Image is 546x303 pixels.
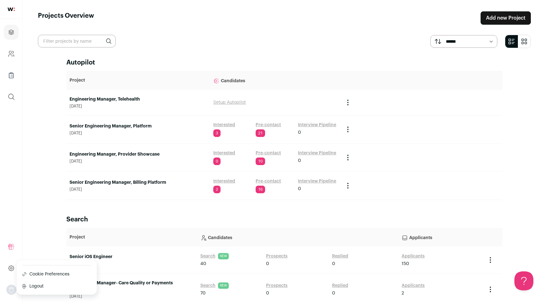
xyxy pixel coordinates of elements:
button: Project Actions [344,182,352,189]
h1: Projects Overview [38,11,94,25]
span: 0 [332,261,335,267]
a: Interview Pipeline [298,150,336,156]
a: Add new Project [481,11,531,25]
a: Engineering Manager, Provider Showcase [70,151,207,158]
a: Applicants [402,253,425,259]
button: Project Actions [344,154,352,161]
a: Engineering Manager- Care Quality or Payments Experience [70,280,194,293]
button: Project Actions [487,256,494,264]
button: Project Actions [344,99,352,106]
span: NEW [218,282,229,289]
a: Cookie Preferences [22,270,92,278]
span: [DATE] [70,261,194,266]
a: Senior iOS Engineer [70,254,194,260]
span: 21 [256,129,265,137]
button: Project Actions [344,126,352,133]
a: Replied [332,282,348,289]
p: Project [70,234,194,240]
a: Projects [4,25,19,40]
p: Applicants [402,231,480,244]
a: Setup Autopilot [213,100,246,105]
p: Project [70,77,207,83]
img: nopic.png [6,285,16,295]
span: 10 [256,158,265,165]
span: 0 [298,158,301,164]
span: 16 [256,186,265,193]
span: 3 [213,129,221,137]
span: [DATE] [70,131,207,136]
h2: Search [66,215,502,224]
span: 2 [402,290,404,296]
a: Applicants [402,282,425,289]
button: Logout [22,283,92,289]
a: Replied [332,253,348,259]
a: Pre-contact [256,122,281,128]
input: Filter projects by name [38,35,116,47]
a: Interview Pipeline [298,178,336,184]
a: Company Lists [4,68,19,83]
button: Open dropdown [6,285,16,295]
span: 40 [200,261,206,267]
span: 2 [213,186,221,193]
a: Senior Engineering Manager, Billing Platform [70,179,207,186]
p: Candidates [213,74,338,87]
span: 0 [298,129,301,136]
a: Pre-contact [256,178,281,184]
a: Search [200,282,215,289]
span: 0 [266,290,269,296]
a: Engineering Manager, Telehealth [70,96,207,102]
a: Prospects [266,282,288,289]
a: Pre-contact [256,150,281,156]
a: Company and ATS Settings [4,46,19,61]
button: Project Actions [487,286,494,293]
span: 0 [298,186,301,192]
span: [DATE] [70,104,207,109]
span: 0 [213,158,221,165]
a: Senior Engineering Manager, Platform [70,123,207,129]
span: 0 [266,261,269,267]
a: Interested [213,122,235,128]
a: Interested [213,150,235,156]
img: wellfound-shorthand-0d5821cbd27db2630d0214b213865d53afaa358527fdda9d0ea32b1df1b89c2c.svg [8,8,15,11]
span: [DATE] [70,294,194,299]
iframe: Help Scout Beacon - Open [514,271,533,290]
span: 0 [332,290,335,296]
p: Candidates [200,231,395,244]
span: 150 [402,261,409,267]
a: Prospects [266,253,288,259]
a: Interview Pipeline [298,122,336,128]
a: Search [200,253,215,259]
h2: Autopilot [66,58,502,67]
span: [DATE] [70,187,207,192]
span: NEW [218,253,229,259]
span: 70 [200,290,206,296]
span: [DATE] [70,159,207,164]
a: Interested [213,178,235,184]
